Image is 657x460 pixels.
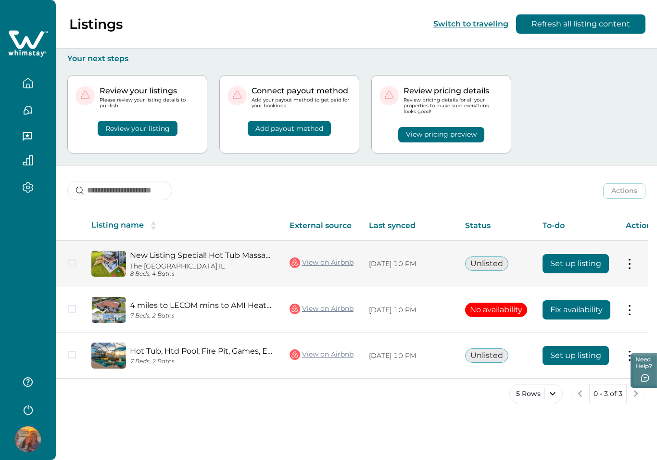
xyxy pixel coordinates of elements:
button: 5 Rows [509,384,563,403]
p: Review your listings [100,86,199,96]
button: next page [626,384,645,403]
button: Refresh all listing content [516,14,645,34]
p: 8 Beds, 4 Baths [130,270,274,278]
img: propertyImage_4 miles to LECOM mins to AMI Heated POOL Dog OK [91,297,126,323]
button: Switch to traveling [433,19,508,28]
img: Whimstay Host [15,426,41,452]
p: 7 Beds, 2 Baths [130,358,274,365]
button: Set up listing [543,346,609,365]
a: View on Airbnb [290,348,354,361]
img: propertyImage_Hot Tub, Htd Pool, Fire Pit, Games, EV chargr FUN! [91,343,126,369]
th: External source [282,211,361,241]
button: Unlisted [465,348,508,363]
a: View on Airbnb [290,256,354,269]
p: Add your payout method to get paid for your bookings. [252,97,351,109]
button: sorting [144,221,163,230]
p: 0 - 3 of 3 [594,389,622,399]
p: Review pricing details [404,86,503,96]
p: Listings [69,16,123,32]
button: No availability [465,303,527,317]
p: Your next steps [67,54,645,64]
th: Last synced [361,211,457,241]
th: To-do [535,211,618,241]
img: propertyImage_New Listing Special! Hot Tub Massage Chair Game Rm [91,251,126,277]
p: Please review your listing details to publish. [100,97,199,109]
a: Hot Tub, Htd Pool, Fire Pit, Games, EV chargr FUN! [130,346,274,356]
a: 4 miles to LECOM mins to AMI Heated POOL Dog OK [130,301,274,310]
p: [DATE] 10 PM [369,351,450,361]
p: 7 Beds, 2 Baths [130,312,274,319]
button: previous page [570,384,590,403]
button: Add payout method [248,121,331,136]
button: View pricing preview [398,127,484,142]
button: Set up listing [543,254,609,273]
button: Actions [603,183,645,199]
button: Fix availability [543,300,610,319]
button: Review your listing [98,121,177,136]
p: Connect payout method [252,86,351,96]
p: The [GEOGRAPHIC_DATA], IL [130,262,274,270]
a: View on Airbnb [290,303,354,315]
p: [DATE] 10 PM [369,306,450,315]
button: 0 - 3 of 3 [589,384,627,403]
th: Status [457,211,535,241]
a: New Listing Special! Hot Tub Massage Chair Game Rm [130,251,274,260]
p: [DATE] 10 PM [369,259,450,269]
th: Listing name [84,211,282,241]
p: Review pricing details for all your properties to make sure everything looks good! [404,97,503,115]
button: Unlisted [465,256,508,271]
